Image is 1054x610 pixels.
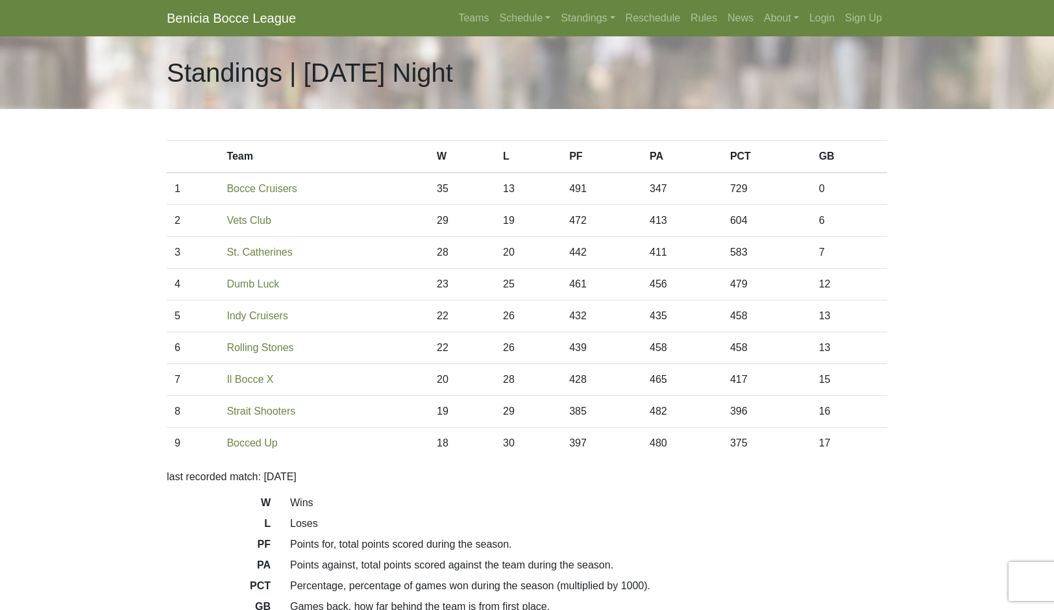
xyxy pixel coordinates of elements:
[495,428,561,459] td: 30
[167,269,219,300] td: 4
[561,237,642,269] td: 442
[561,428,642,459] td: 397
[280,578,897,594] dd: Percentage, percentage of games won during the season (multiplied by 1000).
[495,237,561,269] td: 20
[227,278,279,289] a: Dumb Luck
[280,557,897,573] dd: Points against, total points scored against the team during the season.
[167,300,219,332] td: 5
[811,237,887,269] td: 7
[227,406,295,417] a: Strait Shooters
[840,5,887,31] a: Sign Up
[167,5,296,31] a: Benicia Bocce League
[167,173,219,205] td: 1
[642,269,722,300] td: 456
[685,5,722,31] a: Rules
[167,332,219,364] td: 6
[722,364,811,396] td: 417
[495,396,561,428] td: 29
[157,516,280,537] dt: L
[219,141,429,173] th: Team
[642,173,722,205] td: 347
[429,205,495,237] td: 29
[495,5,556,31] a: Schedule
[722,237,811,269] td: 583
[642,428,722,459] td: 480
[429,141,495,173] th: W
[495,364,561,396] td: 28
[157,557,280,578] dt: PA
[722,300,811,332] td: 458
[811,269,887,300] td: 12
[453,5,494,31] a: Teams
[280,495,897,511] dd: Wins
[429,396,495,428] td: 19
[556,5,620,31] a: Standings
[429,364,495,396] td: 20
[429,269,495,300] td: 23
[280,516,897,531] dd: Loses
[722,5,759,31] a: News
[429,428,495,459] td: 18
[804,5,840,31] a: Login
[642,141,722,173] th: PA
[722,428,811,459] td: 375
[811,300,887,332] td: 13
[495,205,561,237] td: 19
[227,247,292,258] a: St. Catherines
[642,205,722,237] td: 413
[167,396,219,428] td: 8
[167,57,453,88] h1: Standings | [DATE] Night
[811,205,887,237] td: 6
[759,5,804,31] a: About
[722,141,811,173] th: PCT
[561,396,642,428] td: 385
[227,437,277,448] a: Bocced Up
[157,495,280,516] dt: W
[429,332,495,364] td: 22
[642,332,722,364] td: 458
[227,215,271,226] a: Vets Club
[722,332,811,364] td: 458
[811,428,887,459] td: 17
[811,364,887,396] td: 15
[561,364,642,396] td: 428
[167,205,219,237] td: 2
[495,173,561,205] td: 13
[429,300,495,332] td: 22
[561,141,642,173] th: PF
[227,374,273,385] a: Il Bocce X
[561,300,642,332] td: 432
[811,173,887,205] td: 0
[642,237,722,269] td: 411
[157,537,280,557] dt: PF
[429,237,495,269] td: 28
[561,269,642,300] td: 461
[227,183,297,194] a: Bocce Cruisers
[722,205,811,237] td: 604
[561,173,642,205] td: 491
[561,332,642,364] td: 439
[811,141,887,173] th: GB
[495,332,561,364] td: 26
[811,396,887,428] td: 16
[642,364,722,396] td: 465
[495,269,561,300] td: 25
[722,269,811,300] td: 479
[167,428,219,459] td: 9
[495,141,561,173] th: L
[167,364,219,396] td: 7
[280,537,897,552] dd: Points for, total points scored during the season.
[642,396,722,428] td: 482
[561,205,642,237] td: 472
[620,5,686,31] a: Reschedule
[167,469,887,485] p: last recorded match: [DATE]
[642,300,722,332] td: 435
[167,237,219,269] td: 3
[722,396,811,428] td: 396
[495,300,561,332] td: 26
[157,578,280,599] dt: PCT
[429,173,495,205] td: 35
[227,342,293,353] a: Rolling Stones
[811,332,887,364] td: 13
[227,310,288,321] a: Indy Cruisers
